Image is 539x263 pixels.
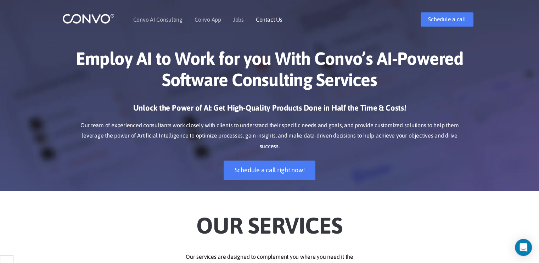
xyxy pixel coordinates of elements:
h2: Our Services [73,201,466,241]
img: logo_1.png [62,13,114,24]
h1: Employ AI to Work for you With Convo’s AI-Powered Software Consulting Services [73,48,466,96]
a: Jobs [233,17,244,22]
a: Convo App [195,17,221,22]
a: Schedule a call [421,12,473,27]
a: Convo AI Consulting [133,17,183,22]
h3: Unlock the Power of AI: Get High-Quality Products Done in Half the Time & Costs! [73,103,466,118]
a: Contact Us [256,17,282,22]
a: Schedule a call right now! [224,161,316,180]
p: Our team of experienced consultants work closely with clients to understand their specific needs ... [73,120,466,152]
div: Open Intercom Messenger [515,239,532,256]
